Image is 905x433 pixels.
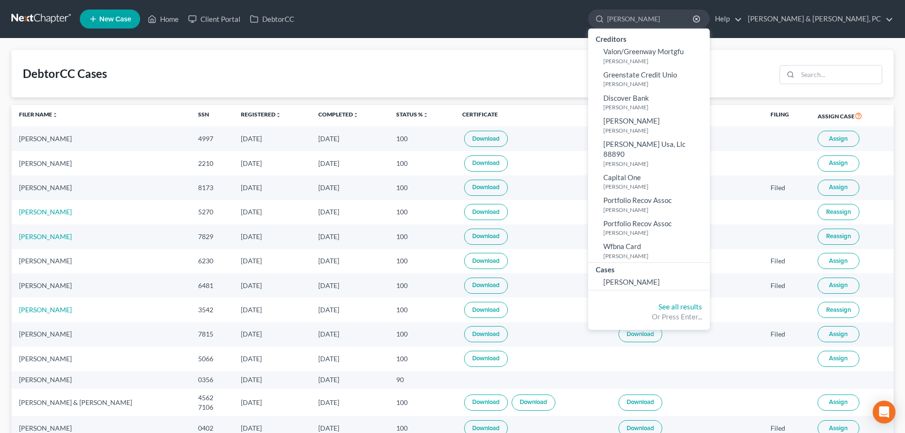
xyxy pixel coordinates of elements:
[464,229,508,245] a: Download
[826,208,851,216] span: Reassign
[99,16,131,23] span: New Case
[389,175,455,200] td: 100
[464,351,508,367] a: Download
[311,224,388,249] td: [DATE]
[818,180,859,196] button: Assign
[818,351,859,367] button: Assign
[23,66,107,81] div: DebtorCC Cases
[588,170,710,193] a: Capital One[PERSON_NAME]
[198,134,225,144] div: 4997
[198,207,225,217] div: 5270
[658,302,702,311] a: See all results
[389,322,455,346] td: 100
[198,354,225,364] div: 5066
[233,126,311,151] td: [DATE]
[464,253,508,269] a: Download
[603,173,641,182] span: Capital One
[603,57,707,65] small: [PERSON_NAME]
[829,398,848,406] span: Assign
[233,322,311,346] td: [DATE]
[233,249,311,273] td: [DATE]
[389,389,455,416] td: 100
[771,423,802,433] div: Filed
[818,253,859,269] button: Assign
[588,216,710,240] a: Portfolio Recov Assoc[PERSON_NAME]
[318,111,359,118] a: Completedunfold_more
[603,80,707,88] small: [PERSON_NAME]
[588,239,710,262] a: Wfbna Card[PERSON_NAME]
[389,273,455,298] td: 100
[826,306,851,314] span: Reassign
[818,131,859,147] button: Assign
[603,103,707,111] small: [PERSON_NAME]
[588,67,710,91] a: Greenstate Credit Unio[PERSON_NAME]
[818,204,859,220] button: Reassign
[455,105,609,127] th: Certificate
[588,44,710,67] a: Valon/Greenway Mortgfu[PERSON_NAME]
[603,196,672,204] span: Portfolio Recov Assoc
[829,355,848,362] span: Assign
[588,193,710,216] a: Portfolio Recov Assoc[PERSON_NAME]
[19,329,183,339] div: [PERSON_NAME]
[603,70,677,79] span: Greenstate Credit Unio
[464,131,508,147] a: Download
[603,219,672,228] span: Portfolio Recov Assoc
[198,375,225,385] div: 0356
[771,183,802,192] div: Filed
[198,159,225,168] div: 2210
[311,389,388,416] td: [DATE]
[191,105,233,127] th: SSN
[603,94,649,102] span: Discover Bank
[818,155,859,172] button: Assign
[233,151,311,175] td: [DATE]
[19,159,183,168] div: [PERSON_NAME]
[588,114,710,137] a: [PERSON_NAME][PERSON_NAME]
[829,424,848,432] span: Assign
[19,423,183,433] div: [PERSON_NAME]
[603,183,707,191] small: [PERSON_NAME]
[603,252,707,260] small: [PERSON_NAME]
[233,200,311,224] td: [DATE]
[183,10,245,28] a: Client Portal
[603,160,707,168] small: [PERSON_NAME]
[353,112,359,118] i: unfold_more
[464,180,508,196] a: Download
[276,112,281,118] i: unfold_more
[603,140,686,158] span: [PERSON_NAME] Usa, Llc 88890
[198,423,225,433] div: 0402
[763,105,810,127] th: Filing
[19,183,183,192] div: [PERSON_NAME]
[198,403,225,412] div: 7106
[603,229,707,237] small: [PERSON_NAME]
[588,137,710,170] a: [PERSON_NAME] Usa, Llc 88890[PERSON_NAME]
[311,126,388,151] td: [DATE]
[873,401,895,423] div: Open Intercom Messenger
[829,135,848,143] span: Assign
[19,281,183,290] div: [PERSON_NAME]
[771,281,802,290] div: Filed
[464,278,508,294] a: Download
[826,232,851,240] span: Reassign
[245,10,299,28] a: DebtorCC
[389,200,455,224] td: 100
[233,298,311,322] td: [DATE]
[464,326,508,342] a: Download
[198,329,225,339] div: 7815
[603,242,641,250] span: Wfbna Card
[311,151,388,175] td: [DATE]
[389,151,455,175] td: 100
[619,326,662,342] a: Download
[198,281,225,290] div: 6481
[818,395,859,411] button: Assign
[19,354,183,364] div: [PERSON_NAME]
[596,312,702,322] div: Or Press Enter...
[464,302,508,318] a: Download
[389,224,455,249] td: 100
[19,208,72,216] a: [PERSON_NAME]
[619,395,662,411] a: Download
[829,330,848,338] span: Assign
[810,105,894,127] th: Assign Case
[818,229,859,245] button: Reassign
[198,305,225,315] div: 3542
[588,32,710,44] div: Creditors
